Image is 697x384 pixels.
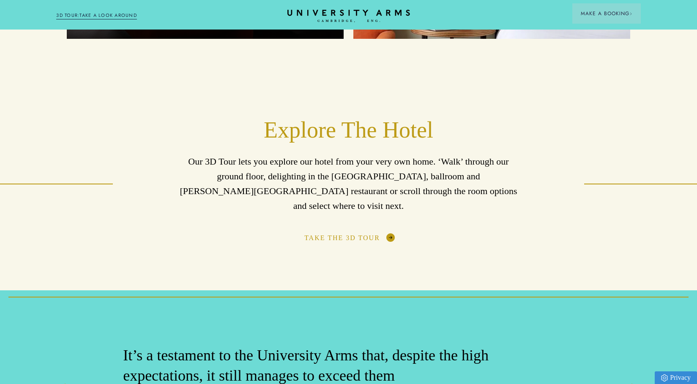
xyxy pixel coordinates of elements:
img: Privacy [661,374,668,381]
a: Take The 3D Tour [304,233,393,242]
a: 3D TOUR:TAKE A LOOK AROUND [56,12,137,19]
button: Make a BookingArrow icon [572,3,641,24]
a: Privacy [655,371,697,384]
h2: Explore The Hotel [179,116,517,144]
span: Make a Booking [581,10,632,17]
p: Our 3D Tour lets you explore our hotel from your very own home. ‘Walk’ through our ground floor, ... [179,154,517,214]
a: Home [287,10,410,23]
img: Arrow icon [629,12,632,15]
